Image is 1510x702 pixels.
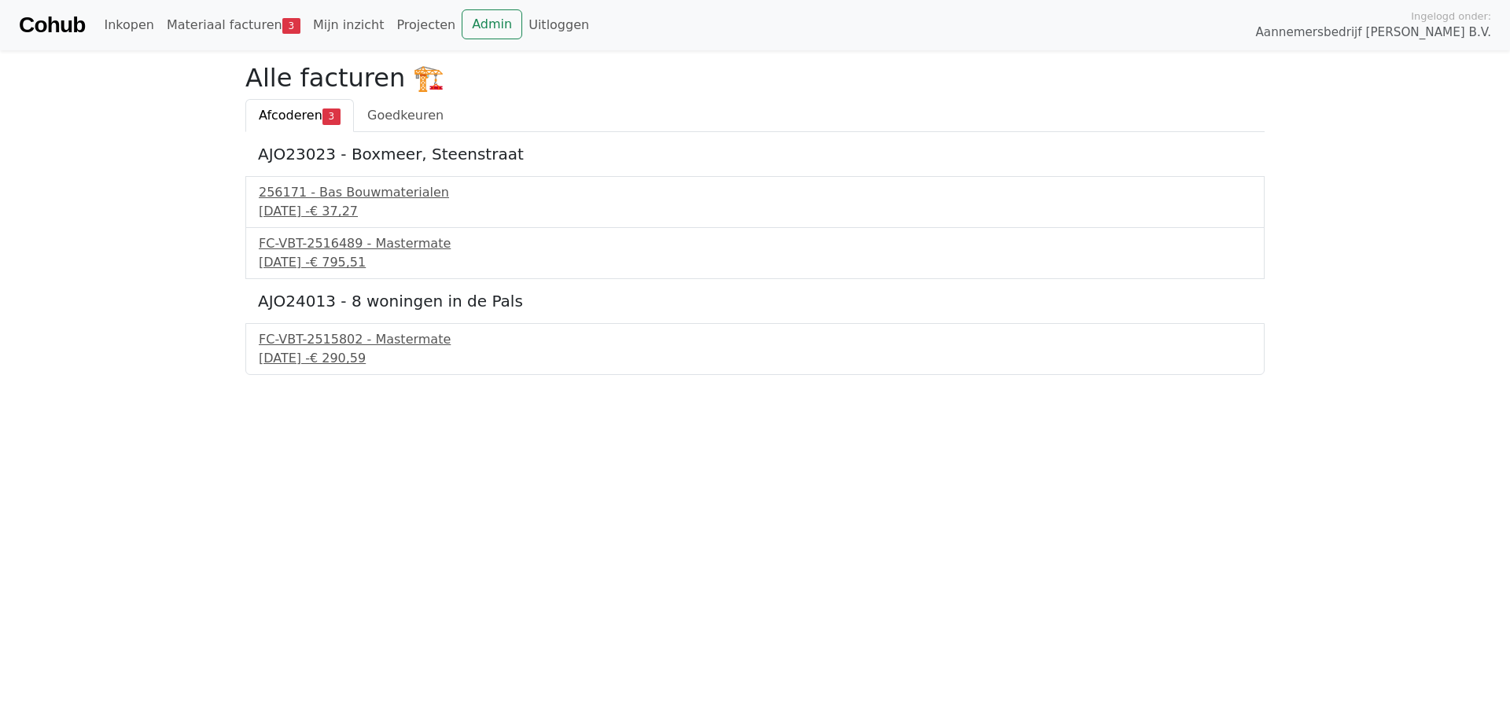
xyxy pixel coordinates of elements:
[307,9,391,41] a: Mijn inzicht
[1411,9,1491,24] span: Ingelogd onder:
[282,18,300,34] span: 3
[259,349,1251,368] div: [DATE] -
[245,99,354,132] a: Afcoderen3
[462,9,522,39] a: Admin
[259,330,1251,349] div: FC-VBT-2515802 - Mastermate
[245,63,1265,93] h2: Alle facturen 🏗️
[1255,24,1491,42] span: Aannemersbedrijf [PERSON_NAME] B.V.
[354,99,457,132] a: Goedkeuren
[259,183,1251,202] div: 256171 - Bas Bouwmaterialen
[19,6,85,44] a: Cohub
[259,330,1251,368] a: FC-VBT-2515802 - Mastermate[DATE] -€ 290,59
[258,145,1252,164] h5: AJO23023 - Boxmeer, Steenstraat
[160,9,307,41] a: Materiaal facturen3
[322,108,341,124] span: 3
[259,253,1251,272] div: [DATE] -
[310,351,366,366] span: € 290,59
[259,202,1251,221] div: [DATE] -
[310,255,366,270] span: € 795,51
[258,292,1252,311] h5: AJO24013 - 8 woningen in de Pals
[259,234,1251,253] div: FC-VBT-2516489 - Mastermate
[259,183,1251,221] a: 256171 - Bas Bouwmaterialen[DATE] -€ 37,27
[259,234,1251,272] a: FC-VBT-2516489 - Mastermate[DATE] -€ 795,51
[367,108,444,123] span: Goedkeuren
[98,9,160,41] a: Inkopen
[390,9,462,41] a: Projecten
[522,9,595,41] a: Uitloggen
[259,108,322,123] span: Afcoderen
[310,204,358,219] span: € 37,27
